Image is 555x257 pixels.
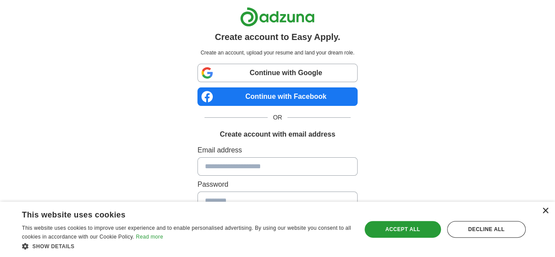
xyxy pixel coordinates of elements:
[32,243,75,250] span: Show details
[268,113,287,122] span: OR
[215,30,340,43] h1: Create account to Easy Apply.
[240,7,315,27] img: Adzuna logo
[542,208,548,214] div: Close
[22,242,351,250] div: Show details
[199,49,356,57] p: Create an account, upload your resume and land your dream role.
[197,87,358,106] a: Continue with Facebook
[197,179,358,190] label: Password
[136,234,163,240] a: Read more, opens a new window
[365,221,441,238] div: Accept all
[447,221,526,238] div: Decline all
[22,207,329,220] div: This website uses cookies
[197,145,358,156] label: Email address
[22,225,351,240] span: This website uses cookies to improve user experience and to enable personalised advertising. By u...
[197,64,358,82] a: Continue with Google
[220,129,335,140] h1: Create account with email address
